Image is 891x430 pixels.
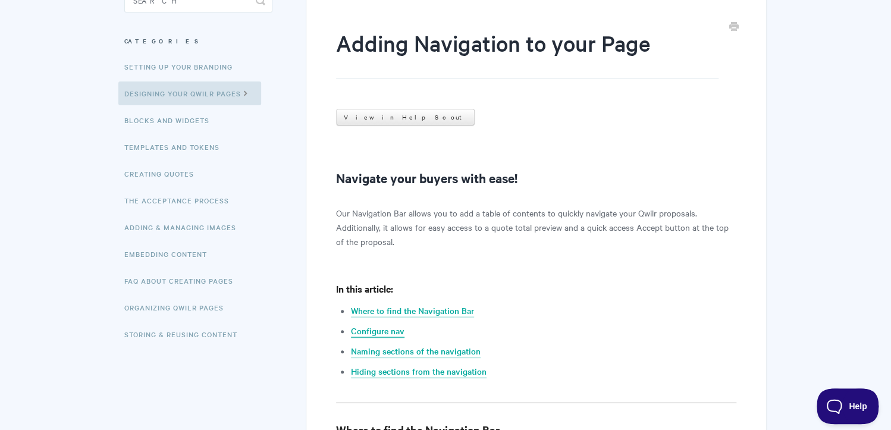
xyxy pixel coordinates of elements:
[124,30,272,52] h3: Categories
[336,168,736,187] h2: Navigate your buyers with ease!
[351,365,487,378] a: Hiding sections from the navigation
[351,345,481,358] a: Naming sections of the navigation
[124,189,238,212] a: The Acceptance Process
[124,269,242,293] a: FAQ About Creating Pages
[336,206,736,249] p: Our Navigation Bar allows you to add a table of contents to quickly navigate your Qwilr proposals...
[124,215,245,239] a: Adding & Managing Images
[351,305,474,318] a: Where to find the Navigation Bar
[124,296,233,319] a: Organizing Qwilr Pages
[124,135,228,159] a: Templates and Tokens
[124,55,241,79] a: Setting up your Branding
[336,28,719,79] h1: Adding Navigation to your Page
[351,325,404,338] a: Configure nav
[118,81,261,105] a: Designing Your Qwilr Pages
[817,388,879,424] iframe: Toggle Customer Support
[729,21,739,34] a: Print this Article
[124,162,203,186] a: Creating Quotes
[124,108,218,132] a: Blocks and Widgets
[336,109,475,125] a: View in Help Scout
[124,322,246,346] a: Storing & Reusing Content
[336,282,393,295] b: In this article:
[124,242,216,266] a: Embedding Content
